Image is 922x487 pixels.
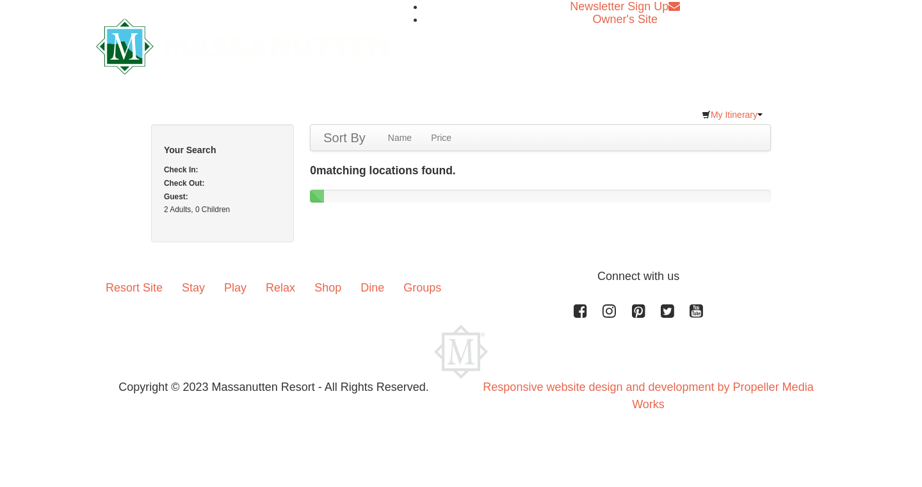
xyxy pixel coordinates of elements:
[351,268,394,308] a: Dine
[310,164,771,177] h4: matching locations found.
[378,125,421,151] a: Name
[96,268,172,308] a: Resort Site
[96,19,389,74] img: Massanutten Resort Logo
[256,268,305,308] a: Relax
[164,144,281,156] h5: Your Search
[434,325,488,379] img: Massanutten Resort Logo
[164,179,204,188] strong: Check Out:
[305,268,351,308] a: Shop
[96,268,826,285] p: Connect with us
[394,268,451,308] a: Groups
[421,125,461,151] a: Price
[311,125,378,151] a: Sort By
[693,105,771,124] a: My Itinerary
[86,379,461,396] p: Copyright © 2023 Massanutten Resort - All Rights Reserved.
[172,268,214,308] a: Stay
[310,164,316,177] span: 0
[214,268,256,308] a: Play
[483,381,813,411] a: Responsive website design and development by Propeller Media Works
[164,192,188,201] strong: Guest:
[96,29,389,60] a: Massanutten Resort
[164,203,281,216] div: 2 Adults, 0 Children
[593,13,658,26] a: Owner's Site
[164,165,198,174] strong: Check In:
